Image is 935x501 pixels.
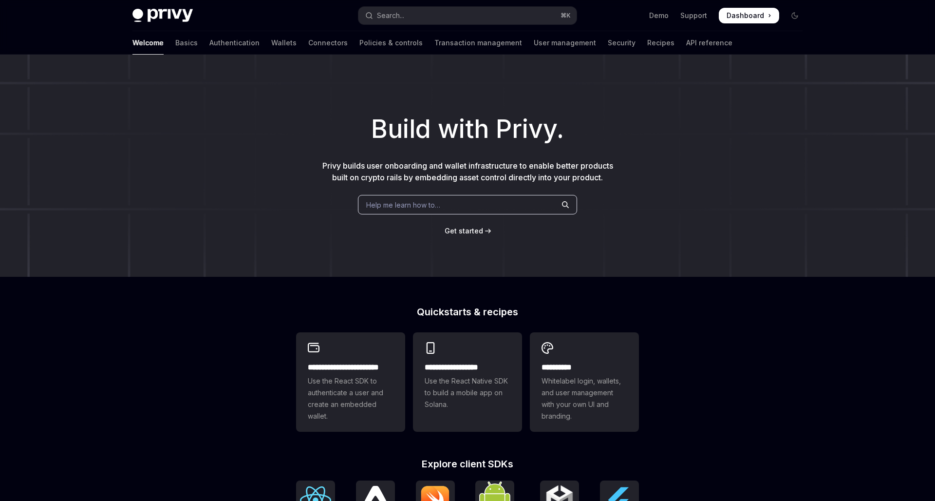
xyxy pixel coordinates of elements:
[561,12,571,19] span: ⌘ K
[719,8,779,23] a: Dashboard
[425,375,510,410] span: Use the React Native SDK to build a mobile app on Solana.
[686,31,732,55] a: API reference
[542,375,627,422] span: Whitelabel login, wallets, and user management with your own UI and branding.
[445,227,483,235] span: Get started
[271,31,297,55] a: Wallets
[322,161,613,182] span: Privy builds user onboarding and wallet infrastructure to enable better products built on crypto ...
[359,31,423,55] a: Policies & controls
[366,200,440,210] span: Help me learn how to…
[445,226,483,236] a: Get started
[358,7,577,24] button: Open search
[132,9,193,22] img: dark logo
[413,332,522,432] a: **** **** **** ***Use the React Native SDK to build a mobile app on Solana.
[649,11,669,20] a: Demo
[787,8,803,23] button: Toggle dark mode
[296,459,639,469] h2: Explore client SDKs
[377,10,404,21] div: Search...
[308,375,393,422] span: Use the React SDK to authenticate a user and create an embedded wallet.
[209,31,260,55] a: Authentication
[647,31,674,55] a: Recipes
[727,11,764,20] span: Dashboard
[16,110,919,148] h1: Build with Privy.
[434,31,522,55] a: Transaction management
[296,307,639,317] h2: Quickstarts & recipes
[132,31,164,55] a: Welcome
[534,31,596,55] a: User management
[608,31,636,55] a: Security
[175,31,198,55] a: Basics
[680,11,707,20] a: Support
[308,31,348,55] a: Connectors
[530,332,639,432] a: **** *****Whitelabel login, wallets, and user management with your own UI and branding.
